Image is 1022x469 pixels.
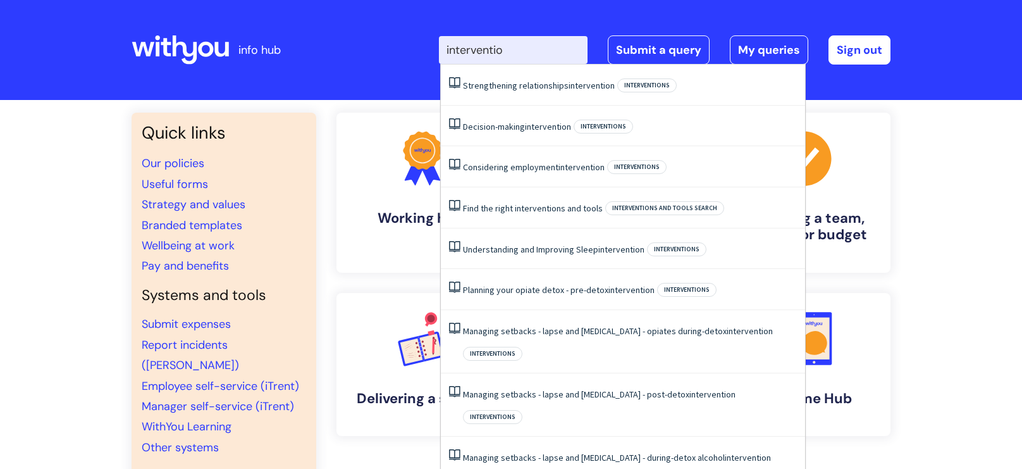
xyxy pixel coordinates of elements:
[142,337,239,373] a: Report incidents ([PERSON_NAME])
[142,197,245,212] a: Strategy and values
[142,177,208,192] a: Useful forms
[657,283,717,297] span: Interventions
[569,80,615,91] span: intervention
[142,258,229,273] a: Pay and benefits
[142,399,294,414] a: Manager self-service (iTrent)
[463,452,771,463] a: Managing setbacks - lapse and [MEDICAL_DATA] - during-detox alcoholintervention
[463,347,522,361] span: Interventions
[605,201,724,215] span: Interventions and tools search
[463,203,603,214] a: Find the right interventions and tools
[336,113,508,273] a: Working here
[617,78,677,92] span: Interventions
[607,160,667,174] span: Interventions
[142,440,219,455] a: Other systems
[142,238,235,253] a: Wellbeing at work
[463,80,615,91] a: Strengthening relationshipsintervention
[828,35,890,65] a: Sign out
[142,378,299,394] a: Employee self-service (iTrent)
[142,419,231,434] a: WithYou Learning
[689,389,736,400] span: intervention
[608,35,710,65] a: Submit a query
[608,284,655,296] span: intervention
[463,325,773,337] a: Managing setbacks - lapse and [MEDICAL_DATA] - opiates during-detoxintervention
[347,391,498,407] h4: Delivering a service
[142,123,306,143] h3: Quick links
[347,210,498,227] h4: Working here
[142,218,242,233] a: Branded templates
[730,35,808,65] a: My queries
[463,121,571,132] a: Decision-makingintervention
[463,389,736,400] a: Managing setbacks - lapse and [MEDICAL_DATA] - post-detoxintervention
[463,244,644,255] a: Understanding and Improving Sleepintervention
[463,284,655,296] a: Planning your opiate detox - pre-detoxintervention
[463,161,605,173] a: Considering employmentintervention
[525,121,571,132] span: intervention
[725,452,771,463] span: intervention
[336,293,508,436] a: Delivering a service
[238,40,281,60] p: info hub
[598,244,644,255] span: intervention
[142,316,231,332] a: Submit expenses
[142,287,306,304] h4: Systems and tools
[463,410,522,424] span: Interventions
[574,120,633,134] span: Interventions
[439,35,890,65] div: | -
[727,325,773,337] span: intervention
[647,242,706,256] span: Interventions
[142,156,204,171] a: Our policies
[439,36,588,64] input: Search
[558,161,605,173] span: intervention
